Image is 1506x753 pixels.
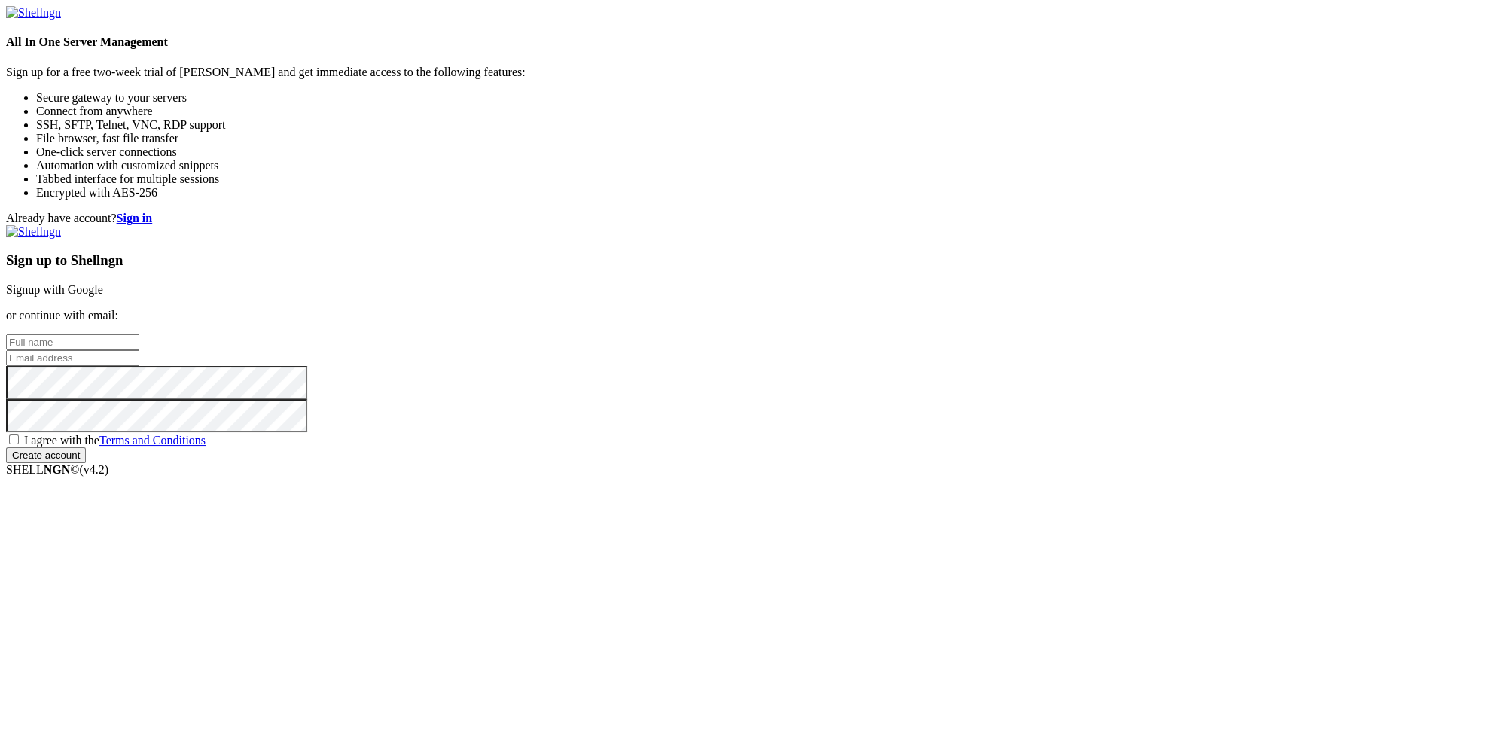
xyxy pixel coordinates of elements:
input: Email address [6,350,139,366]
span: 4.2.0 [80,463,109,476]
span: I agree with the [24,434,206,447]
img: Shellngn [6,225,61,239]
li: One-click server connections [36,145,1500,159]
a: Terms and Conditions [99,434,206,447]
img: Shellngn [6,6,61,20]
div: Already have account? [6,212,1500,225]
li: Connect from anywhere [36,105,1500,118]
p: Sign up for a free two-week trial of [PERSON_NAME] and get immediate access to the following feat... [6,66,1500,79]
li: Encrypted with AES-256 [36,186,1500,200]
li: File browser, fast file transfer [36,132,1500,145]
input: I agree with theTerms and Conditions [9,434,19,444]
li: Tabbed interface for multiple sessions [36,172,1500,186]
input: Full name [6,334,139,350]
input: Create account [6,447,86,463]
li: Automation with customized snippets [36,159,1500,172]
span: SHELL © [6,463,108,476]
h4: All In One Server Management [6,35,1500,49]
li: SSH, SFTP, Telnet, VNC, RDP support [36,118,1500,132]
a: Sign in [117,212,153,224]
a: Signup with Google [6,283,103,296]
li: Secure gateway to your servers [36,91,1500,105]
h3: Sign up to Shellngn [6,252,1500,269]
p: or continue with email: [6,309,1500,322]
b: NGN [44,463,71,476]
